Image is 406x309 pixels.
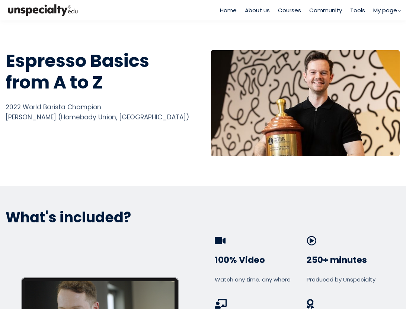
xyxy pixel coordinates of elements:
[6,102,194,122] div: 2022 World Barista Champion [PERSON_NAME] (Homebody Union, [GEOGRAPHIC_DATA])
[307,255,396,266] h3: 250+ minutes
[215,275,304,284] div: Watch any time, any where
[6,50,194,93] h1: Espresso Basics from A to Z
[278,6,301,15] a: Courses
[373,6,400,15] a: My page
[220,6,237,15] a: Home
[245,6,270,15] a: About us
[6,208,400,226] p: What's included?
[307,275,396,284] div: Produced by Unspecialty
[6,3,80,18] img: bc390a18feecddb333977e298b3a00a1.png
[215,255,304,266] h3: 100% Video
[373,6,397,15] span: My page
[309,6,342,15] a: Community
[350,6,365,15] a: Tools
